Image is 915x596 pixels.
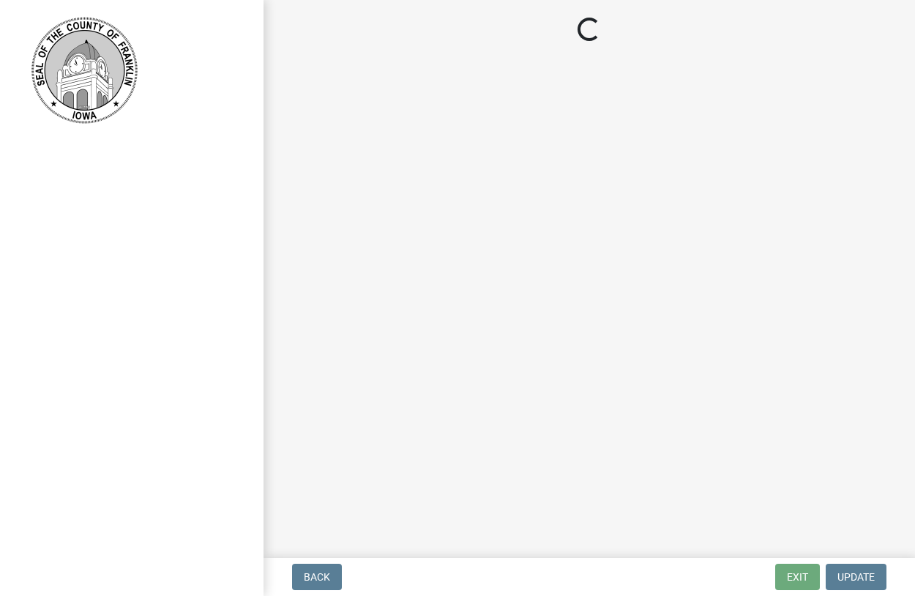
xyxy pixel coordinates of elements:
img: Franklin County, Iowa [29,15,139,125]
button: Exit [775,564,820,590]
span: Back [304,571,330,583]
button: Back [292,564,342,590]
button: Update [826,564,886,590]
span: Update [837,571,875,583]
